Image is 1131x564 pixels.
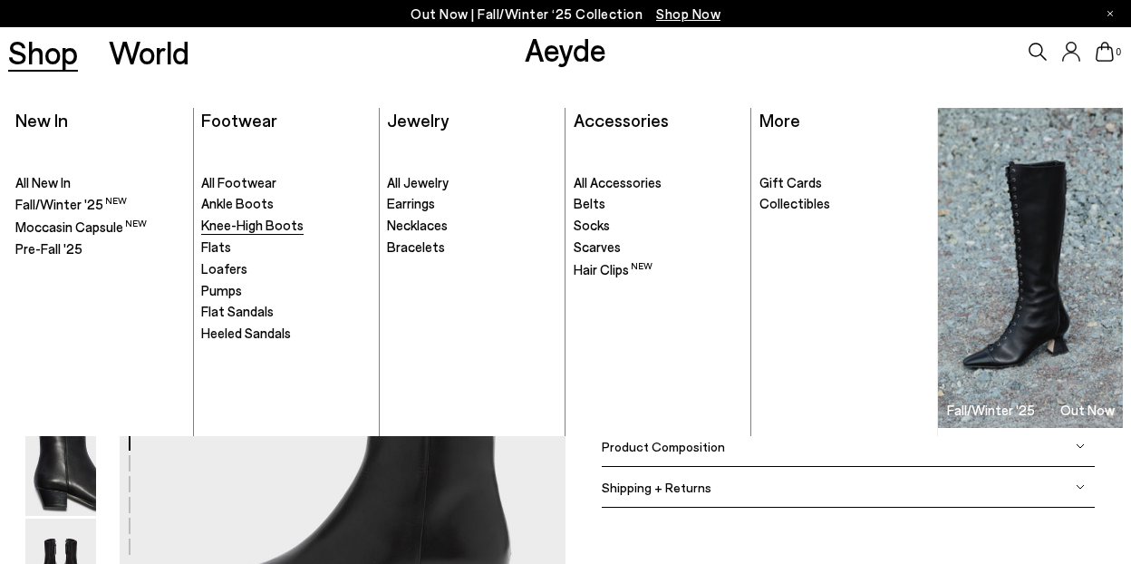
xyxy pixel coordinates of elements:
[201,195,274,211] span: Ankle Boots
[201,325,371,343] a: Heeled Sandals
[201,195,371,213] a: Ankle Boots
[938,108,1123,428] img: Group_1295_900x.jpg
[656,5,720,22] span: Navigate to /collections/new-in
[201,238,231,255] span: Flats
[201,303,371,321] a: Flat Sandals
[25,421,96,516] img: Baba Pointed Cowboy Boots - Image 4
[387,238,556,257] a: Bracelets
[759,195,930,213] a: Collectibles
[15,219,147,235] span: Moccasin Capsule
[201,174,371,192] a: All Footwear
[574,238,621,255] span: Scarves
[574,174,662,190] span: All Accessories
[15,240,185,258] a: Pre-Fall '25
[759,174,930,192] a: Gift Cards
[947,404,1035,417] h3: Fall/Winter '25
[387,174,449,190] span: All Jewelry
[938,108,1123,428] a: Fall/Winter '25 Out Now
[574,238,743,257] a: Scarves
[109,36,189,68] a: World
[759,174,822,190] span: Gift Cards
[1060,404,1115,417] h3: Out Now
[201,303,274,319] span: Flat Sandals
[574,174,743,192] a: All Accessories
[15,218,185,237] a: Moccasin Capsule
[15,196,127,212] span: Fall/Winter '25
[574,261,652,277] span: Hair Clips
[201,325,291,341] span: Heeled Sandals
[15,195,185,214] a: Fall/Winter '25
[15,240,82,257] span: Pre-Fall '25
[387,238,445,255] span: Bracelets
[1076,482,1085,491] img: svg%3E
[387,174,556,192] a: All Jewelry
[387,195,435,211] span: Earrings
[15,109,68,131] a: New In
[574,195,605,211] span: Belts
[201,109,277,131] a: Footwear
[574,217,743,235] a: Socks
[201,174,276,190] span: All Footwear
[574,195,743,213] a: Belts
[387,217,556,235] a: Necklaces
[387,217,448,233] span: Necklaces
[15,174,71,190] span: All New In
[201,282,242,298] span: Pumps
[574,260,743,279] a: Hair Clips
[574,109,669,131] a: Accessories
[759,195,830,211] span: Collectibles
[602,439,725,454] span: Product Composition
[574,217,610,233] span: Socks
[602,480,711,495] span: Shipping + Returns
[1076,442,1085,451] img: svg%3E
[759,109,800,131] a: More
[525,30,606,68] a: Aeyde
[201,217,304,233] span: Knee-High Boots
[8,36,78,68] a: Shop
[1114,47,1123,57] span: 0
[387,109,449,131] a: Jewelry
[201,238,371,257] a: Flats
[1096,42,1114,62] a: 0
[201,260,247,277] span: Loafers
[15,174,185,192] a: All New In
[201,282,371,300] a: Pumps
[201,260,371,278] a: Loafers
[387,195,556,213] a: Earrings
[201,217,371,235] a: Knee-High Boots
[411,3,720,25] p: Out Now | Fall/Winter ‘25 Collection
